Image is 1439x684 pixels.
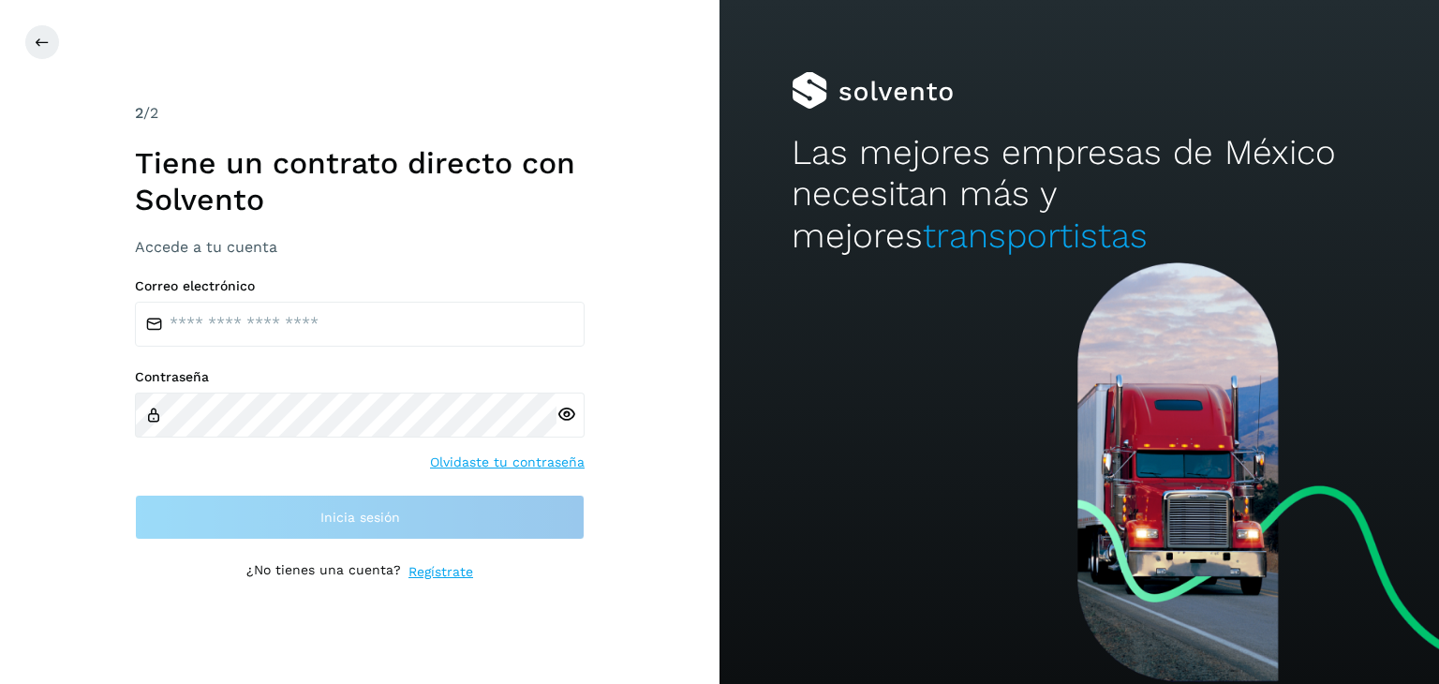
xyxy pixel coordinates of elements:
[246,562,401,582] p: ¿No tienes una cuenta?
[135,104,143,122] span: 2
[792,132,1367,257] h2: Las mejores empresas de México necesitan más y mejores
[135,369,585,385] label: Contraseña
[430,453,585,472] a: Olvidaste tu contraseña
[135,495,585,540] button: Inicia sesión
[135,102,585,125] div: /2
[135,145,585,217] h1: Tiene un contrato directo con Solvento
[408,562,473,582] a: Regístrate
[135,238,585,256] h3: Accede a tu cuenta
[923,216,1148,256] span: transportistas
[135,278,585,294] label: Correo electrónico
[320,511,400,524] span: Inicia sesión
